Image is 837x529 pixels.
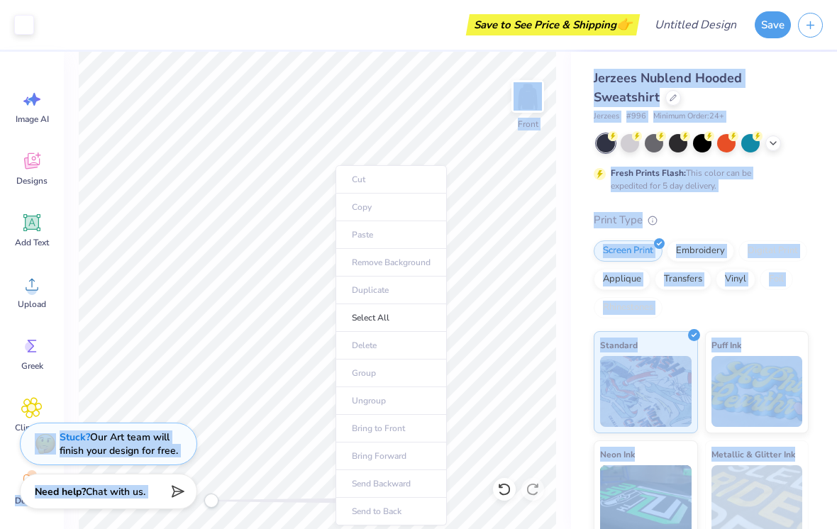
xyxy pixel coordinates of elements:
div: Screen Print [594,240,663,262]
div: Accessibility label [204,494,218,508]
div: Applique [594,269,650,290]
span: Standard [600,338,638,352]
strong: Need help? [35,485,86,499]
span: # 996 [626,111,646,123]
strong: Fresh Prints Flash: [611,167,686,179]
div: Rhinestones [594,297,663,318]
div: This color can be expedited for 5 day delivery. [611,167,785,192]
img: Puff Ink [711,356,803,427]
span: Minimum Order: 24 + [653,111,724,123]
span: Clipart & logos [9,422,55,445]
img: Front [514,82,542,111]
div: Vinyl [716,269,755,290]
span: Designs [16,175,48,186]
strong: Stuck? [60,430,90,444]
div: Print Type [594,212,809,228]
div: Front [518,118,538,130]
span: 👉 [616,16,632,33]
span: Puff Ink [711,338,741,352]
span: Chat with us. [86,485,145,499]
div: Save to See Price & Shipping [470,14,636,35]
span: Jerzees Nublend Hooded Sweatshirt [594,69,742,106]
div: Embroidery [667,240,734,262]
div: Foil [760,269,793,290]
input: Untitled Design [643,11,748,39]
span: Jerzees [594,111,619,123]
li: Select All [336,304,447,332]
span: Image AI [16,113,49,125]
span: Metallic & Glitter Ink [711,447,795,462]
span: Upload [18,299,46,310]
div: Transfers [655,269,711,290]
span: Neon Ink [600,447,635,462]
button: Save [755,11,791,38]
span: Greek [21,360,43,372]
span: Decorate [15,495,49,506]
img: Standard [600,356,692,427]
span: Add Text [15,237,49,248]
div: Our Art team will finish your design for free. [60,430,178,457]
div: Digital Print [738,240,807,262]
